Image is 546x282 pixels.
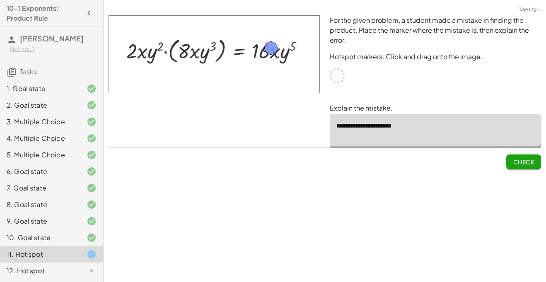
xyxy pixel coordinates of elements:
i: Task finished and correct. [87,233,97,243]
i: Task not started. [87,266,97,276]
i: Task finished and correct. [87,84,97,94]
i: Task finished and correct. [87,100,97,110]
i: Task finished and correct. [87,200,97,210]
i: Task started. [87,249,97,259]
div: 8. Goal state [7,200,73,210]
p: Explain the mistake. [330,103,541,113]
i: Task finished and correct. [87,133,97,143]
div: 11. Hot spot [7,249,73,259]
i: Task finished and correct. [87,117,97,127]
div: 6. Goal state [7,166,73,176]
div: Not you? [10,45,97,53]
i: Task finished and correct. [87,183,97,193]
div: 9. Goal state [7,216,73,226]
div: 2. Goal state [7,100,73,110]
span: Tasks [20,67,37,76]
div: 12. Hot spot [7,266,73,276]
div: 5. Multiple Choice [7,150,73,160]
i: Task finished and correct. [87,216,97,226]
span: Check [513,158,534,166]
p: Hotspot markers. Click and drag onto the image. [330,52,541,62]
button: Check [506,154,541,169]
div: 4. Multiple Choice [7,133,73,143]
div: 7. Goal state [7,183,73,193]
div: 10. Goal state [7,233,73,243]
i: Task finished and correct. [87,150,97,160]
span: Saving… [519,5,541,13]
div: 1. Goal state [7,84,73,94]
p: For the given problem, a student made a mistake in finding the product. Place the marker where th... [330,15,541,45]
h4: 10-1 Exponents: Product Rule [7,3,82,23]
i: Task finished and correct. [87,166,97,176]
div: 3. Multiple Choice [7,117,73,127]
img: b42f739e0bd79d23067a90d0ea4ccfd2288159baac1bcee117f9be6b6edde5c4.png [109,15,320,93]
span: [PERSON_NAME] [20,34,84,43]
